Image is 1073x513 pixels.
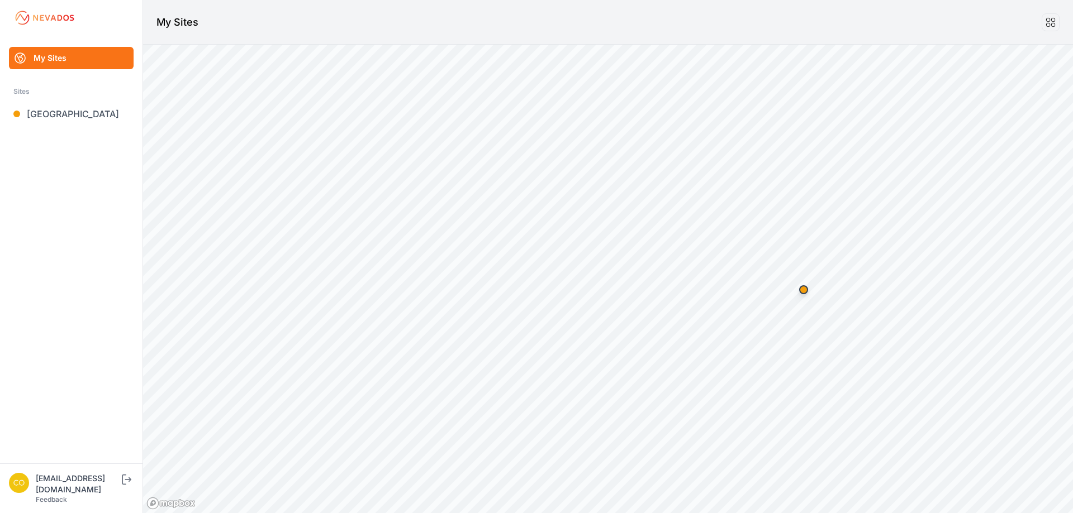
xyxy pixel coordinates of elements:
div: Sites [13,85,129,98]
a: My Sites [9,47,134,69]
div: Map marker [792,279,815,301]
img: Nevados [13,9,76,27]
div: [EMAIL_ADDRESS][DOMAIN_NAME] [36,473,120,495]
canvas: Map [143,45,1073,513]
a: [GEOGRAPHIC_DATA] [9,103,134,125]
a: Feedback [36,495,67,504]
h1: My Sites [156,15,198,30]
a: Mapbox logo [146,497,196,510]
img: controlroomoperator@invenergy.com [9,473,29,493]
